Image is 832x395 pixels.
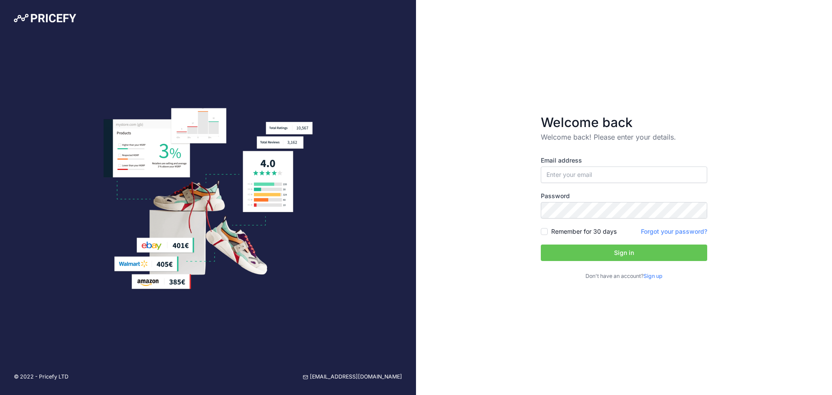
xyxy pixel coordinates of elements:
[541,132,707,142] p: Welcome back! Please enter your details.
[14,14,76,23] img: Pricefy
[551,227,617,236] label: Remember for 30 days
[541,156,707,165] label: Email address
[541,272,707,281] p: Don't have an account?
[541,114,707,130] h3: Welcome back
[541,245,707,261] button: Sign in
[641,228,707,235] a: Forgot your password?
[541,166,707,183] input: Enter your email
[303,373,402,381] a: [EMAIL_ADDRESS][DOMAIN_NAME]
[541,192,707,200] label: Password
[643,273,663,279] a: Sign up
[14,373,68,381] p: © 2022 - Pricefy LTD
